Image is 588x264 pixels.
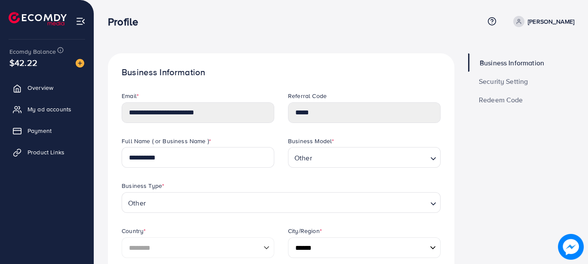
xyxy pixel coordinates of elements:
[126,195,147,211] span: Other
[28,105,71,114] span: My ad accounts
[9,12,67,25] img: logo
[288,137,334,145] label: Business Model
[122,67,441,78] h1: Business Information
[288,92,327,100] label: Referral Code
[479,96,523,103] span: Redeem Code
[528,16,574,27] p: [PERSON_NAME]
[479,78,528,85] span: Security Setting
[108,15,145,28] h3: Profile
[480,59,544,66] span: Business Information
[9,47,56,56] span: Ecomdy Balance
[6,101,87,118] a: My ad accounts
[122,192,441,213] div: Search for option
[76,59,84,68] img: image
[6,122,87,139] a: Payment
[28,83,53,92] span: Overview
[28,126,52,135] span: Payment
[28,148,64,157] span: Product Links
[315,150,427,166] input: Search for option
[288,147,441,168] div: Search for option
[6,144,87,161] a: Product Links
[288,227,322,235] label: City/Region
[122,92,139,100] label: Email
[122,227,146,235] label: Country
[6,79,87,96] a: Overview
[293,150,314,166] span: Other
[558,234,583,259] img: image
[148,195,427,211] input: Search for option
[122,181,164,190] label: Business Type
[510,16,574,27] a: [PERSON_NAME]
[9,56,37,69] span: $42.22
[122,137,211,145] label: Full Name ( or Business Name )
[76,16,86,26] img: menu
